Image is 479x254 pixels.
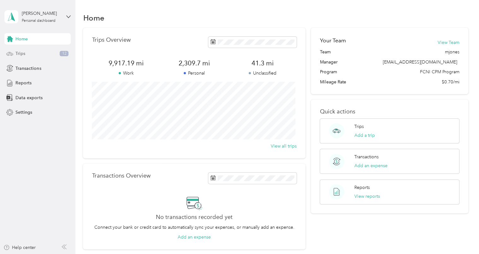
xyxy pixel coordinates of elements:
span: Team [320,49,330,55]
span: Transactions [15,65,41,72]
button: View Team [438,39,459,46]
span: Trips [15,50,25,57]
p: Trips Overview [92,37,130,43]
button: Add a trip [354,132,375,139]
span: Program [320,69,337,75]
span: 12 [60,51,68,57]
span: [EMAIL_ADDRESS][DOMAIN_NAME] [383,59,457,65]
button: Add an expense [178,234,211,240]
span: 2,309.7 mi [160,59,228,68]
iframe: Everlance-gr Chat Button Frame [444,219,479,254]
span: Settings [15,109,32,116]
p: Connect your bank or credit card to automatically sync your expenses, or manually add an expense. [94,224,294,231]
span: Home [15,36,28,42]
span: $0.70/mi [442,79,459,85]
p: Reports [354,184,370,191]
span: 41.3 mi [228,59,297,68]
button: View reports [354,193,380,200]
span: Mileage Rate [320,79,346,85]
span: Reports [15,80,32,86]
button: Add an expense [354,162,387,169]
div: Personal dashboard [22,19,56,23]
p: Unclassified [228,70,297,76]
p: Quick actions [320,108,459,115]
div: [PERSON_NAME] [22,10,61,17]
span: Manager [320,59,337,65]
span: mjones [445,49,459,55]
p: Transactions [354,154,379,160]
span: FCNI CPM Program [420,69,459,75]
button: View all trips [271,143,297,149]
h2: Your Team [320,37,346,45]
button: Help center [3,244,36,251]
h1: Home [83,15,104,21]
p: Trips [354,123,364,130]
p: Work [92,70,160,76]
p: Transactions Overview [92,172,150,179]
span: 9,917.19 mi [92,59,160,68]
h2: No transactions recorded yet [156,214,233,221]
span: Data exports [15,94,42,101]
p: Personal [160,70,228,76]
